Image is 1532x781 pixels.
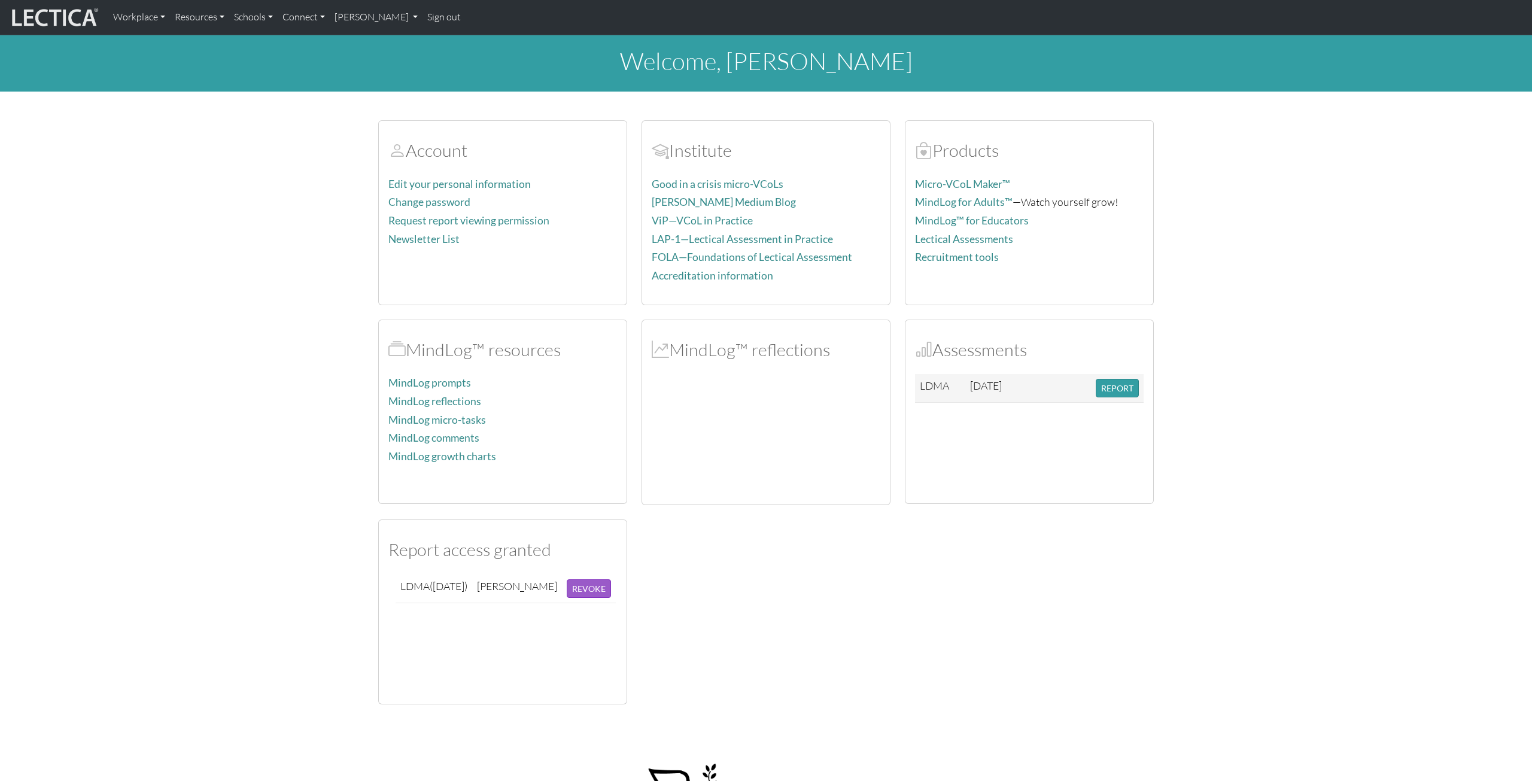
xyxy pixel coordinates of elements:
[388,539,617,560] h2: Report access granted
[915,374,965,403] td: LDMA
[388,339,406,360] span: MindLog™ resources
[388,178,531,190] a: Edit your personal information
[652,339,880,360] h2: MindLog™ reflections
[388,395,481,408] a: MindLog reflections
[388,339,617,360] h2: MindLog™ resources
[915,193,1144,211] p: —Watch yourself grow!
[915,140,1144,161] h2: Products
[388,431,479,444] a: MindLog comments
[915,214,1029,227] a: MindLog™ for Educators
[915,251,999,263] a: Recruitment tools
[388,450,496,463] a: MindLog growth charts
[652,251,852,263] a: FOLA—Foundations of Lectical Assessment
[1096,379,1139,397] button: REPORT
[108,5,170,30] a: Workplace
[652,139,669,161] span: Account
[915,339,932,360] span: Assessments
[652,269,773,282] a: Accreditation information
[388,233,460,245] a: Newsletter List
[388,140,617,161] h2: Account
[229,5,278,30] a: Schools
[396,575,472,603] td: LDMA
[915,139,932,161] span: Products
[970,379,1002,392] span: [DATE]
[915,339,1144,360] h2: Assessments
[652,178,783,190] a: Good in a crisis micro-VCoLs
[430,579,467,592] span: ([DATE])
[330,5,422,30] a: [PERSON_NAME]
[388,196,470,208] a: Change password
[388,376,471,389] a: MindLog prompts
[915,233,1013,245] a: Lectical Assessments
[388,214,549,227] a: Request report viewing permission
[388,139,406,161] span: Account
[9,6,99,29] img: lecticalive
[388,414,486,426] a: MindLog micro-tasks
[422,5,466,30] a: Sign out
[652,196,796,208] a: [PERSON_NAME] Medium Blog
[652,233,833,245] a: LAP-1—Lectical Assessment in Practice
[652,214,753,227] a: ViP—VCoL in Practice
[278,5,330,30] a: Connect
[567,579,611,598] button: REVOKE
[915,196,1013,208] a: MindLog for Adults™
[915,178,1010,190] a: Micro-VCoL Maker™
[652,339,669,360] span: MindLog
[652,140,880,161] h2: Institute
[170,5,229,30] a: Resources
[477,579,557,593] div: [PERSON_NAME]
